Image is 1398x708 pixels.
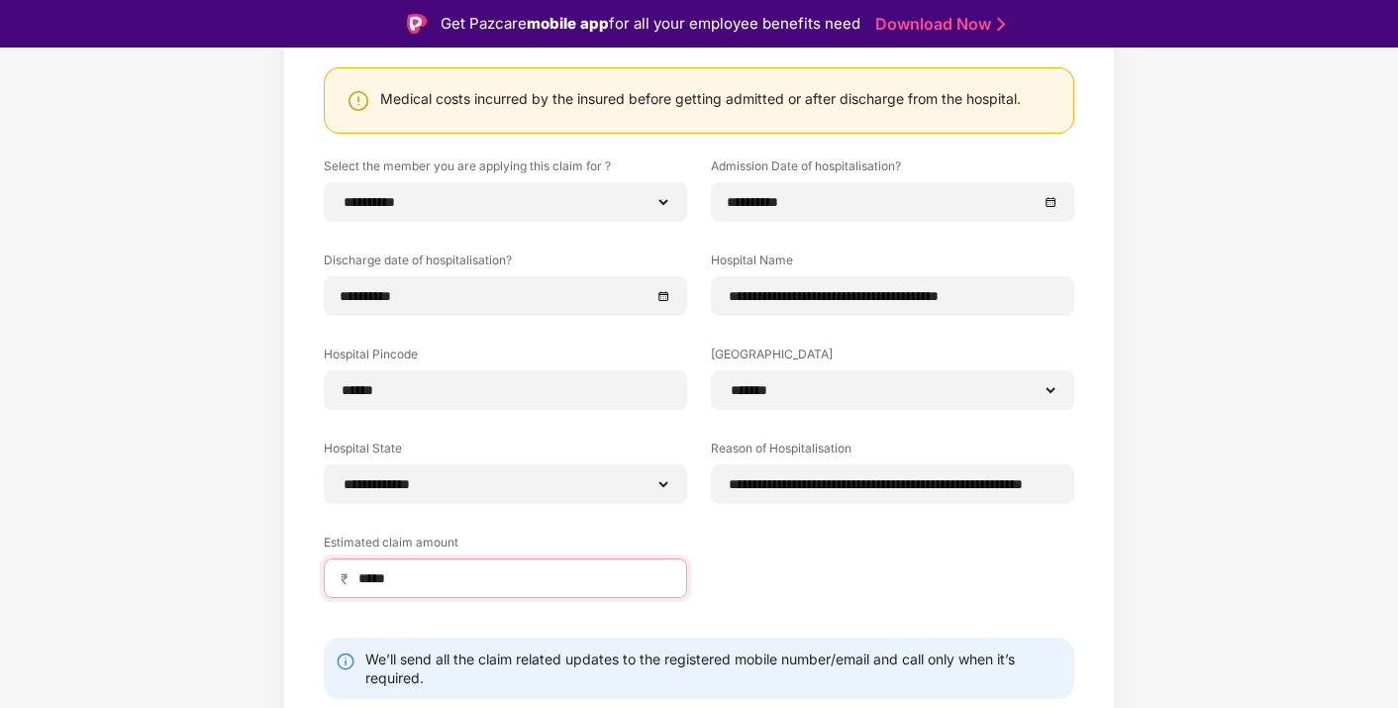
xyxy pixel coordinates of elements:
div: Get Pazcare for all your employee benefits need [441,12,860,36]
label: Hospital State [324,440,687,464]
div: Medical costs incurred by the insured before getting admitted or after discharge from the hospital. [380,89,1021,108]
div: We’ll send all the claim related updates to the registered mobile number/email and call only when... [365,650,1062,687]
label: Select the member you are applying this claim for ? [324,157,687,182]
label: Admission Date of hospitalisation? [711,157,1074,182]
img: svg+xml;base64,PHN2ZyBpZD0iSW5mby0yMHgyMCIgeG1sbnM9Imh0dHA6Ly93d3cudzMub3JnLzIwMDAvc3ZnIiB3aWR0aD... [336,652,355,671]
img: Stroke [997,14,1005,35]
label: Hospital Name [711,252,1074,276]
label: Hospital Pincode [324,346,687,370]
label: Discharge date of hospitalisation? [324,252,687,276]
a: Download Now [875,14,999,35]
label: Estimated claim amount [324,534,687,558]
img: svg+xml;base64,PHN2ZyBpZD0iV2FybmluZ18tXzI0eDI0IiBkYXRhLW5hbWU9Ildhcm5pbmcgLSAyNHgyNCIgeG1sbnM9Im... [347,89,370,113]
img: Logo [407,14,427,34]
label: [GEOGRAPHIC_DATA] [711,346,1074,370]
label: Reason of Hospitalisation [711,440,1074,464]
span: ₹ [341,569,356,588]
strong: mobile app [527,14,609,33]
